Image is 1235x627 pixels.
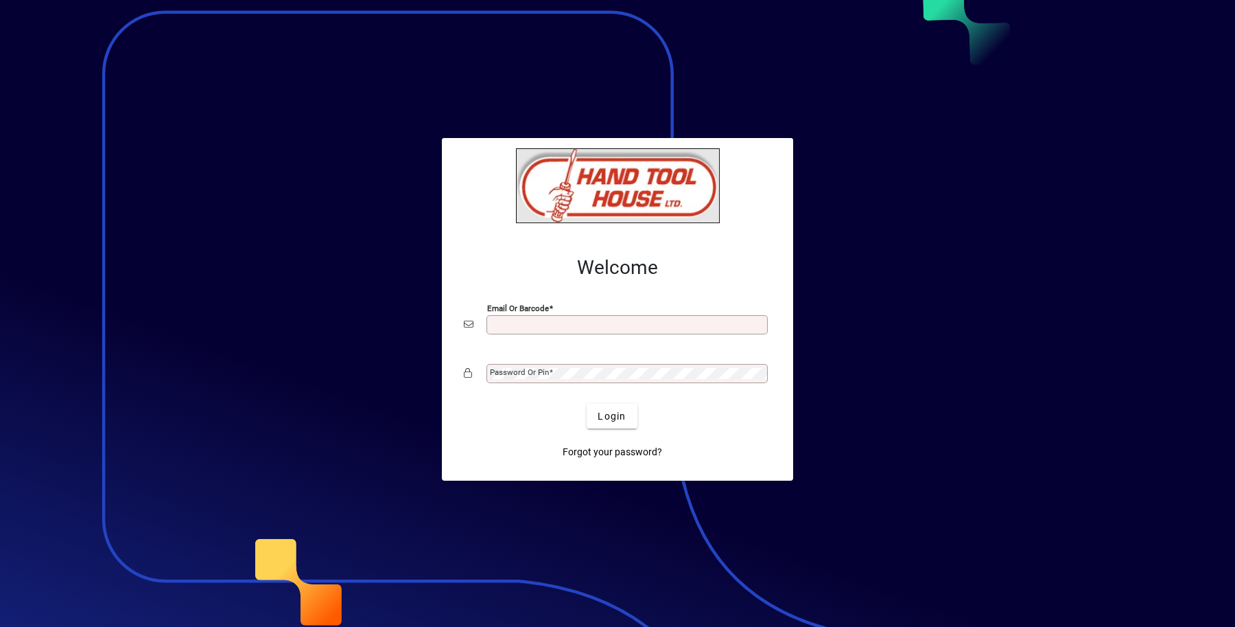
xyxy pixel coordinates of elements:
mat-label: Email or Barcode [487,304,549,313]
span: Forgot your password? [563,445,662,459]
button: Login [587,404,637,429]
mat-label: Password or Pin [490,367,549,377]
a: Forgot your password? [557,440,668,464]
h2: Welcome [464,256,771,280]
span: Login [598,409,626,424]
